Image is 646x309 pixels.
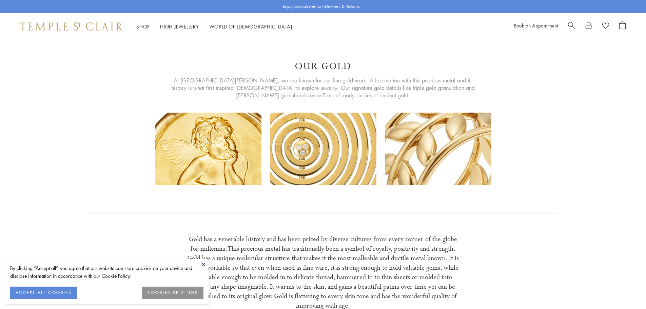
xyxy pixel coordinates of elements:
a: Book an Appointment [514,22,558,29]
a: Search [568,21,575,32]
a: ShopShop [136,23,150,30]
button: ACCEPT ALL COOKIES [10,287,77,299]
nav: Main navigation [136,22,292,31]
img: our-gold1_628x.png [155,113,261,185]
a: World of [DEMOGRAPHIC_DATA]World of [DEMOGRAPHIC_DATA] [209,23,292,30]
p: Enjoy Complimentary Delivery & Returns [283,3,360,10]
img: our-gold2_628x.png [270,113,376,185]
a: View Wishlist [602,21,609,32]
h1: Our Gold [295,60,351,73]
img: our-gold3_900x.png [385,113,491,185]
img: Temple St. Clair [20,22,123,31]
span: At [GEOGRAPHIC_DATA][PERSON_NAME], we are known for our fine gold work. A fascination with this p... [171,77,475,99]
button: COOKIES SETTINGS [142,287,203,299]
a: High JewelleryHigh Jewellery [160,23,199,30]
div: By clicking “Accept all”, you agree that our website can store cookies on your device and disclos... [10,264,203,280]
a: Open Shopping Bag [619,21,626,32]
